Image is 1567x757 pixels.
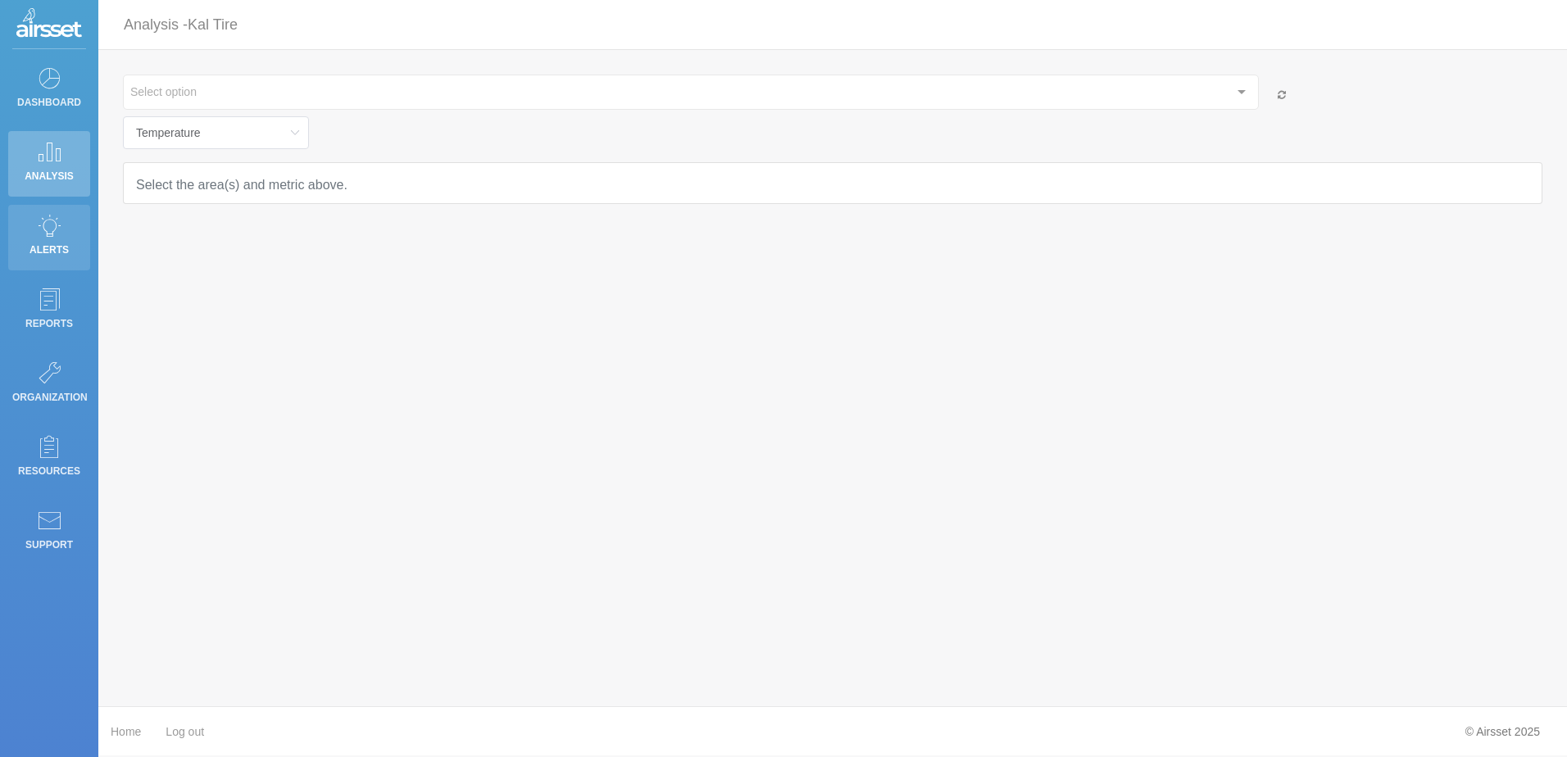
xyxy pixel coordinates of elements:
[166,715,204,749] a: Log out
[136,175,1529,195] p: Select the area(s) and metric above.
[124,10,238,40] p: Analysis -
[16,8,82,41] img: Logo
[8,205,90,270] a: Alerts
[12,533,86,557] p: Support
[8,352,90,418] a: Organization
[12,459,86,483] p: Resources
[111,715,141,749] a: Home
[1453,715,1552,748] div: © Airsset 2025
[12,164,86,188] p: Analysis
[12,238,86,262] p: Alerts
[8,57,90,123] a: Dashboard
[8,131,90,197] a: Analysis
[8,500,90,565] a: Support
[12,385,86,410] p: Organization
[123,116,309,149] input: Metric
[8,279,90,344] a: Reports
[8,426,90,492] a: Resources
[130,82,197,101] span: Select option
[12,90,86,115] p: Dashboard
[12,311,86,336] p: Reports
[188,16,238,33] span: Kal Tire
